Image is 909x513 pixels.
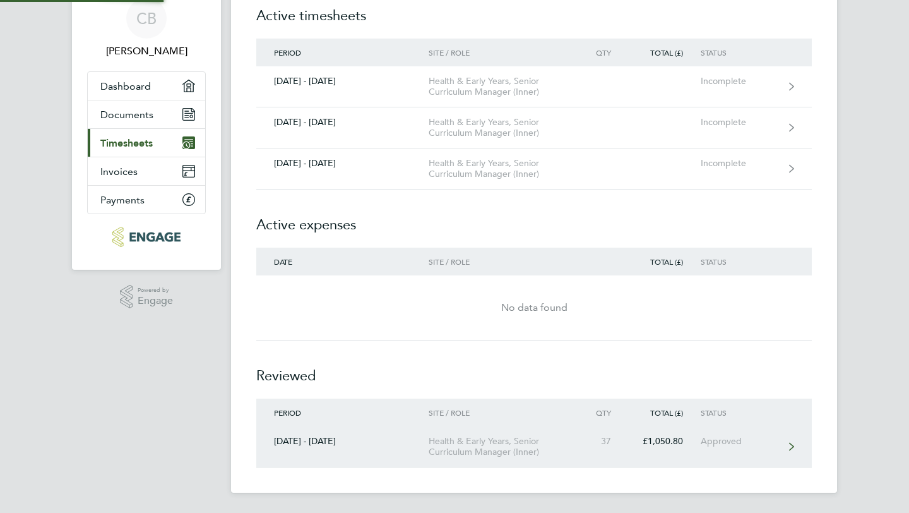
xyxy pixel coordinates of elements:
h2: Reviewed [256,341,812,399]
span: Dashboard [100,80,151,92]
div: Incomplete [701,158,778,169]
a: Go to home page [87,227,206,247]
div: Qty [573,408,629,417]
div: Health & Early Years, Senior Curriculum Manager (Inner) [429,117,573,138]
div: Status [701,408,778,417]
div: [DATE] - [DATE] [256,117,429,128]
div: Site / Role [429,257,573,266]
div: Total (£) [629,257,701,266]
div: Total (£) [629,408,701,417]
a: Dashboard [88,72,205,100]
div: [DATE] - [DATE] [256,76,429,87]
span: Timesheets [100,137,153,149]
a: Documents [88,100,205,128]
a: Invoices [88,157,205,185]
div: 37 [573,436,629,447]
div: Health & Early Years, Senior Curriculum Manager (Inner) [429,158,573,179]
div: [DATE] - [DATE] [256,436,429,447]
a: Timesheets [88,129,205,157]
a: [DATE] - [DATE]Health & Early Years, Senior Curriculum Manager (Inner)Incomplete [256,66,812,107]
span: Payments [100,194,145,206]
span: Catherine Bowdren [87,44,206,59]
div: [DATE] - [DATE] [256,158,429,169]
h2: Active expenses [256,190,812,248]
a: Payments [88,186,205,214]
a: [DATE] - [DATE]Health & Early Years, Senior Curriculum Manager (Inner)Incomplete [256,148,812,190]
a: [DATE] - [DATE]Health & Early Years, Senior Curriculum Manager (Inner)Incomplete [256,107,812,148]
div: Status [701,257,778,266]
div: Approved [701,436,778,447]
div: Qty [573,48,629,57]
a: Powered byEngage [120,285,174,309]
span: Documents [100,109,153,121]
div: Incomplete [701,117,778,128]
div: £1,050.80 [629,436,701,447]
div: Status [701,48,778,57]
div: Health & Early Years, Senior Curriculum Manager (Inner) [429,436,573,457]
div: Site / Role [429,408,573,417]
span: CB [136,10,157,27]
div: Site / Role [429,48,573,57]
div: Incomplete [701,76,778,87]
div: No data found [256,300,812,315]
span: Period [274,47,301,57]
span: Engage [138,296,173,306]
div: Health & Early Years, Senior Curriculum Manager (Inner) [429,76,573,97]
span: Invoices [100,166,138,178]
span: Powered by [138,285,173,296]
span: Period [274,407,301,418]
img: educationmattersgroup-logo-retina.png [112,227,180,247]
a: [DATE] - [DATE]Health & Early Years, Senior Curriculum Manager (Inner)37£1,050.80Approved [256,426,812,468]
div: Date [256,257,429,266]
div: Total (£) [629,48,701,57]
h2: Active timesheets [256,6,812,39]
